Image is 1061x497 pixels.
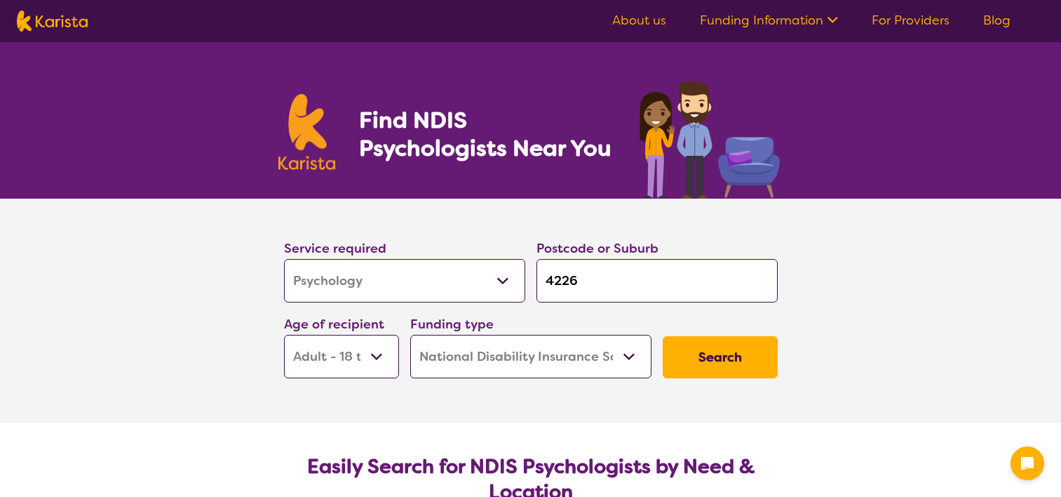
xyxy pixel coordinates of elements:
a: About us [612,12,666,29]
input: Type [536,259,778,303]
label: Service required [284,240,386,257]
label: Postcode or Suburb [536,240,658,257]
a: For Providers [872,12,950,29]
button: Search [663,336,778,378]
img: psychology [635,76,783,199]
a: Blog [983,12,1011,29]
img: Karista logo [278,94,336,170]
label: Age of recipient [284,316,384,333]
h1: Find NDIS Psychologists Near You [359,106,619,162]
img: Karista logo [17,11,88,32]
label: Funding type [410,316,494,333]
a: Funding Information [700,12,838,29]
